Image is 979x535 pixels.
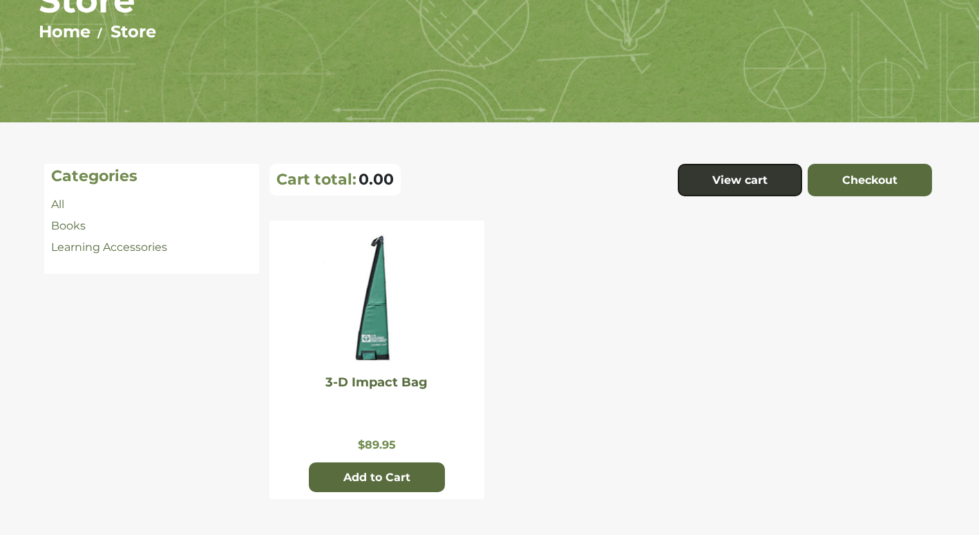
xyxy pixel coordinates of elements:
h4: Categories [51,167,252,185]
p: $89.95 [276,438,477,451]
a: Home [39,21,91,41]
p: Cart total: [276,170,357,189]
a: View cart [678,164,802,197]
a: Store [111,21,156,41]
a: Checkout [808,164,932,197]
span: 0.00 [359,170,394,189]
a: Books [51,219,86,232]
button: Add to Cart [309,462,445,493]
a: 3-D Impact Bag [325,375,428,390]
a: Learning Accessories [51,241,167,254]
a: All [51,198,64,211]
img: 3-D Impact Bag [321,231,432,369]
